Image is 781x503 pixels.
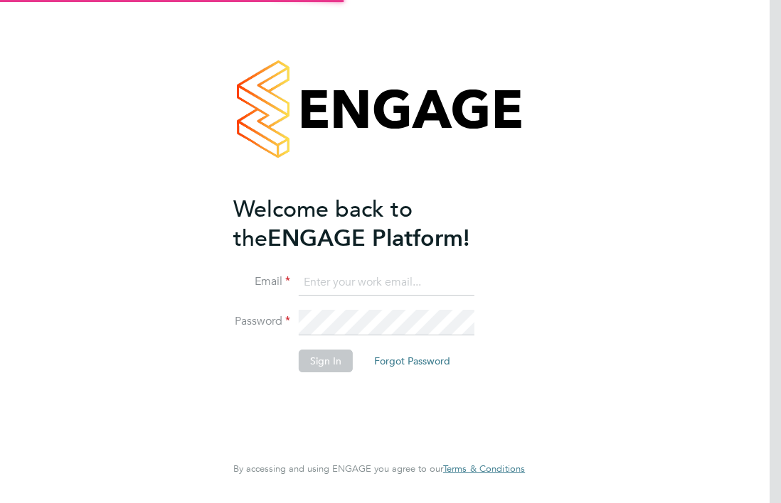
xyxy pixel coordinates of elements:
[233,195,413,252] span: Welcome back to the
[299,350,353,372] button: Sign In
[299,270,474,296] input: Enter your work email...
[233,274,290,289] label: Email
[233,463,525,475] span: By accessing and using ENGAGE you agree to our
[233,195,511,253] h2: ENGAGE Platform!
[443,463,525,475] a: Terms & Conditions
[443,463,525,475] span: Terms & Conditions
[363,350,462,372] button: Forgot Password
[233,314,290,329] label: Password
